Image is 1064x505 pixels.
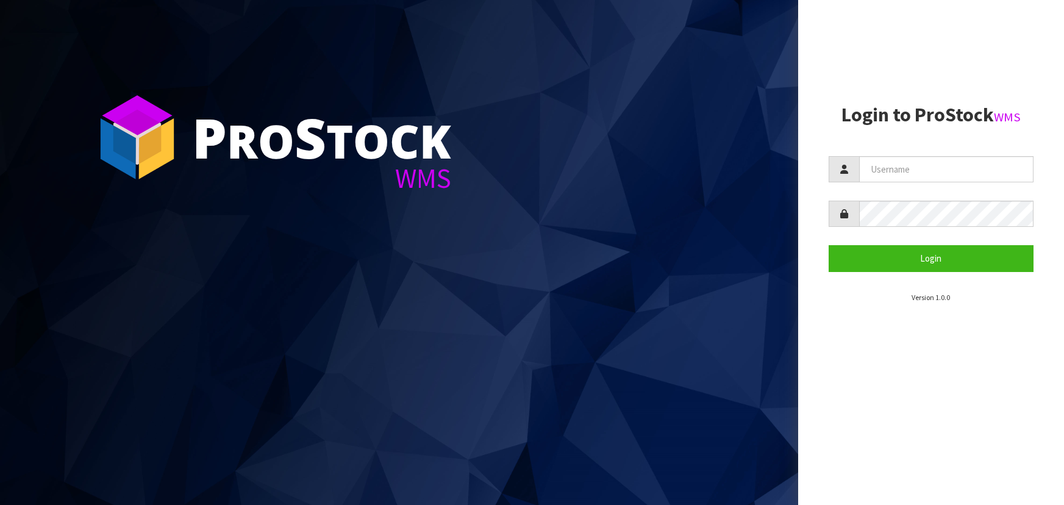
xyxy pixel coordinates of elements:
div: WMS [192,165,451,192]
span: S [295,100,326,174]
span: P [192,100,227,174]
small: WMS [994,109,1021,125]
div: ro tock [192,110,451,165]
button: Login [829,245,1034,271]
h2: Login to ProStock [829,104,1034,126]
input: Username [859,156,1034,182]
img: ProStock Cube [91,91,183,183]
small: Version 1.0.0 [912,293,950,302]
